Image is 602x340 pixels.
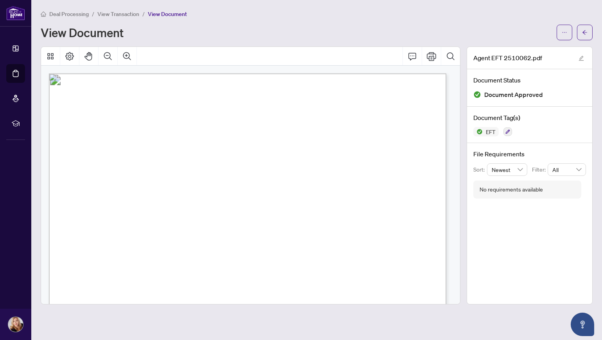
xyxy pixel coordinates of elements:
span: Document Approved [484,89,543,100]
img: Status Icon [473,127,483,136]
img: Profile Icon [8,317,23,332]
p: Sort: [473,165,487,174]
span: Newest [492,164,523,175]
img: Document Status [473,91,481,98]
h1: View Document [41,26,124,39]
h4: Document Tag(s) [473,113,586,122]
span: ellipsis [562,30,567,35]
button: Open asap [571,313,594,336]
span: home [41,11,46,17]
p: Filter: [532,165,548,174]
span: arrow-left [582,30,588,35]
li: / [92,9,94,18]
span: View Transaction [97,11,139,18]
span: View Document [148,11,187,18]
h4: Document Status [473,75,586,85]
h4: File Requirements [473,149,586,159]
span: edit [579,55,584,61]
span: Agent EFT 2510062.pdf [473,53,542,63]
li: / [142,9,145,18]
img: logo [6,6,25,20]
span: Deal Processing [49,11,89,18]
span: EFT [483,129,499,134]
span: All [552,164,581,175]
div: No requirements available [480,185,543,194]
